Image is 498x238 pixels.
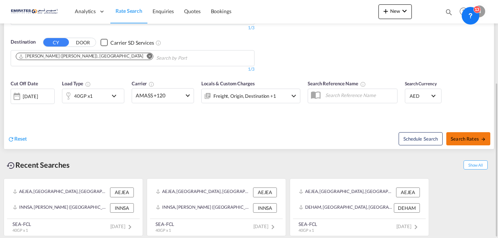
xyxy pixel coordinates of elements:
span: Help [457,5,470,18]
div: Carrier SD Services [110,39,154,47]
md-icon: Your search will be saved by the below given name [360,81,366,87]
div: N [473,5,485,17]
div: 1/3 [11,25,255,31]
span: Search Reference Name [308,81,366,86]
div: DEHAM, Hamburg, Germany, Western Europe, Europe [299,203,392,213]
span: AMASS +120 [136,92,183,99]
div: Jawaharlal Nehru (Nhava Sheva), INNSA [18,53,143,59]
span: [DATE] [396,223,420,229]
img: c67187802a5a11ec94275b5db69a26e6.png [11,3,61,20]
span: Carrier [132,81,154,86]
button: Note: By default Schedule search will only considerorigin ports, destination ports and cut off da... [399,132,443,145]
div: AEJEA [110,187,134,197]
button: DOOR [70,38,96,47]
md-icon: icon-information-outline [85,81,91,87]
div: INNSA [253,203,277,213]
div: 40GP x1icon-chevron-down [62,89,124,103]
md-icon: icon-plus 400-fg [381,7,390,15]
span: Show All [464,160,488,170]
md-icon: icon-chevron-down [400,7,409,15]
div: 1/3 [11,66,255,72]
span: Reset [14,135,27,142]
span: New [381,8,409,14]
button: Search Ratesicon-arrow-right [446,132,490,145]
md-icon: icon-chevron-right [125,223,134,231]
div: [DATE] [11,89,55,104]
button: Remove [142,53,153,60]
md-icon: icon-chevron-down [110,92,122,100]
span: [DATE] [110,223,134,229]
md-datepicker: Select [11,103,16,113]
recent-search-card: AEJEA, [GEOGRAPHIC_DATA], [GEOGRAPHIC_DATA], [GEOGRAPHIC_DATA], [GEOGRAPHIC_DATA] AEJEAINNSA, [PE... [4,178,143,236]
input: Chips input. [156,52,226,64]
md-icon: icon-chevron-right [268,223,277,231]
md-icon: icon-chevron-down [289,92,298,100]
span: Search Currency [405,81,437,86]
md-checkbox: Checkbox No Ink [100,38,154,46]
span: Search Rates [451,136,486,142]
md-chips-wrap: Chips container. Use arrow keys to select chips. [15,51,229,64]
span: Load Type [62,81,91,86]
div: Freight Origin Destination Factory Stuffingicon-chevron-down [201,89,300,103]
div: SEA-FCL [12,221,31,227]
div: AEJEA, Jebel Ali, United Arab Emirates, Middle East, Middle East [13,187,108,197]
input: Search Reference Name [322,90,397,101]
span: Quotes [184,8,200,14]
div: INNSA [110,203,134,213]
div: SEA-FCL [299,221,317,227]
span: Bookings [211,8,231,14]
button: icon-plus 400-fgNewicon-chevron-down [378,4,412,19]
div: AEJEA [396,187,420,197]
div: Recent Searches [4,157,73,173]
div: INNSA, Jawaharlal Nehru (Nhava Sheva), India, Indian Subcontinent, Asia Pacific [156,203,251,213]
md-icon: icon-chevron-right [411,223,420,231]
div: AEJEA, Jebel Ali, United Arab Emirates, Middle East, Middle East [299,187,394,197]
md-icon: icon-magnify [445,8,453,16]
span: 40GP x 1 [299,228,314,233]
div: icon-magnify [445,8,453,19]
button: CY [43,38,69,47]
div: Press delete to remove this chip. [18,53,145,59]
md-icon: icon-refresh [8,136,14,142]
div: AEJEA [253,187,277,197]
div: DEHAM [394,203,420,213]
div: [DATE] [23,93,38,100]
span: Rate Search [116,8,142,14]
span: 40GP x 1 [155,228,171,233]
div: Help [457,5,473,18]
span: Cut Off Date [11,81,38,86]
md-select: Select Currency: د.إ AEDUnited Arab Emirates Dirham [409,90,437,101]
div: INNSA, Jawaharlal Nehru (Nhava Sheva), India, Indian Subcontinent, Asia Pacific [13,203,108,213]
div: Freight Origin Destination Factory Stuffing [213,91,276,101]
div: icon-refreshReset [8,135,27,143]
span: Destination [11,38,36,46]
span: Locals & Custom Charges [201,81,255,86]
span: [DATE] [253,223,277,229]
div: 40GP x1 [74,91,93,101]
recent-search-card: AEJEA, [GEOGRAPHIC_DATA], [GEOGRAPHIC_DATA], [GEOGRAPHIC_DATA], [GEOGRAPHIC_DATA] AEJEAINNSA, [PE... [147,178,286,236]
md-icon: The selected Trucker/Carrierwill be displayed in the rate results If the rates are from another f... [149,81,154,87]
span: Enquiries [153,8,174,14]
md-icon: icon-backup-restore [7,161,15,170]
recent-search-card: AEJEA, [GEOGRAPHIC_DATA], [GEOGRAPHIC_DATA], [GEOGRAPHIC_DATA], [GEOGRAPHIC_DATA] AEJEADEHAM, [GE... [290,178,429,236]
md-icon: icon-arrow-right [481,137,486,142]
div: AEJEA, Jebel Ali, United Arab Emirates, Middle East, Middle East [156,187,251,197]
div: SEA-FCL [155,221,174,227]
span: AED [410,93,430,99]
span: Analytics [75,8,96,15]
md-icon: Unchecked: Search for CY (Container Yard) services for all selected carriers.Checked : Search for... [155,40,161,46]
span: 40GP x 1 [12,228,28,233]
